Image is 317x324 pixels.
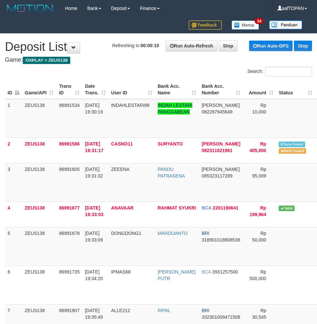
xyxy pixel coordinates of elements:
span: [DATE] 19:31:17 [85,141,103,153]
span: [DATE] 19:33:03 [85,205,103,217]
span: Refreshing in: [112,43,159,48]
td: ZEUS138 [22,227,56,266]
td: 6 [5,266,22,304]
td: 1 [5,99,22,138]
span: [DATE] 19:33:09 [85,231,103,243]
a: RIPAL [158,308,171,313]
label: Search: [247,67,312,77]
a: Stop [294,41,312,51]
th: Date Trans.: activate to sort column ascending [82,80,108,99]
span: Copy 3931257500 to clipboard [212,269,238,275]
span: [DATE] 19:34:20 [85,269,103,281]
span: Copy 2201190641 to clipboard [213,205,238,211]
th: Status: activate to sort column ascending [276,80,315,99]
strong: 00:00:10 [141,43,159,48]
th: Bank Acc. Number: activate to sort column ascending [199,80,243,99]
img: panduan.png [269,20,302,29]
span: INDAHLESTARI98 [111,103,149,108]
a: INDAH LESTARI PANGGABEAN [158,103,192,114]
span: [DATE] 19:31:32 [85,167,103,178]
span: Rp 10,000 [252,103,266,114]
a: Run Auto-Refresh [166,40,217,51]
td: ZEUS138 [22,138,56,163]
span: 34 [255,18,264,24]
span: Valid transaction [279,206,295,211]
span: Rp 30,545 [252,308,266,320]
td: 5 [5,227,22,266]
span: Rp 500,000 [250,269,267,281]
span: 86991807 [59,308,79,313]
td: ZEUS138 [22,99,56,138]
span: Copy 085323117289 to clipboard [202,173,232,178]
span: Copy 318901018808536 to clipboard [202,237,240,243]
span: Rp 405,000 [250,141,267,153]
span: ZEEENA [111,167,130,172]
a: PANDU PATRASENA [158,167,185,178]
img: Feedback.jpg [189,20,222,30]
span: [DATE] 19:30:19 [85,103,103,114]
th: Trans ID: activate to sort column ascending [56,80,82,99]
span: Rp 199,964 [250,205,267,217]
img: Button%20Memo.svg [232,20,259,30]
th: Bank Acc. Name: activate to sort column ascending [155,80,199,99]
a: Run Auto-DPS [249,41,293,51]
span: [DATE] 19:35:49 [85,308,103,320]
span: BRI [202,308,209,313]
span: 86991678 [59,231,79,236]
span: Copy 332301009471508 to clipboard [202,314,240,320]
td: ZEUS138 [22,266,56,304]
span: [PERSON_NAME] [202,141,240,146]
span: Rp 95,009 [252,167,266,178]
a: MARDIJANTO [158,231,188,236]
span: Rp 50,000 [252,231,266,243]
th: User ID: activate to sort column ascending [109,80,155,99]
td: ZEUS138 [22,202,56,227]
th: Game/API: activate to sort column ascending [22,80,56,99]
span: DONGDONG1 [111,231,142,236]
span: ANAVAAR [111,205,134,211]
span: 86991534 [59,103,79,108]
span: OXPLAY > ZEUS138 [23,57,70,64]
a: Stop [219,40,238,51]
td: 3 [5,163,22,202]
a: 34 [227,16,264,33]
a: [PERSON_NAME] PUTR [158,269,196,281]
a: RAHMAT SYUKRI [158,205,196,211]
td: 2 [5,138,22,163]
span: 86991735 [59,269,79,275]
span: 86991586 [59,141,79,146]
span: Similar transaction found [279,142,305,147]
td: ZEUS138 [22,163,56,202]
h1: Deposit List [5,40,312,53]
input: Search: [265,67,312,77]
span: BRI [202,231,209,236]
span: 86991605 [59,167,79,172]
th: ID: activate to sort column descending [5,80,22,99]
span: 86991677 [59,205,79,211]
span: Copy 082311021961 to clipboard [202,148,232,153]
span: CASNO11 [111,141,133,146]
span: Copy 082287945649 to clipboard [202,109,232,114]
h4: Game: [5,57,312,63]
span: [PERSON_NAME] [202,167,239,172]
span: Bank is not match [279,148,306,154]
td: 4 [5,202,22,227]
span: [PERSON_NAME] [202,103,239,108]
span: IPMAS68 [111,269,131,275]
span: ALLE212 [111,308,130,313]
a: SURYANTO [158,141,183,146]
img: MOTION_logo.png [5,3,55,13]
span: BCA [202,205,211,211]
th: Amount: activate to sort column ascending [243,80,276,99]
span: BCA [202,269,211,275]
